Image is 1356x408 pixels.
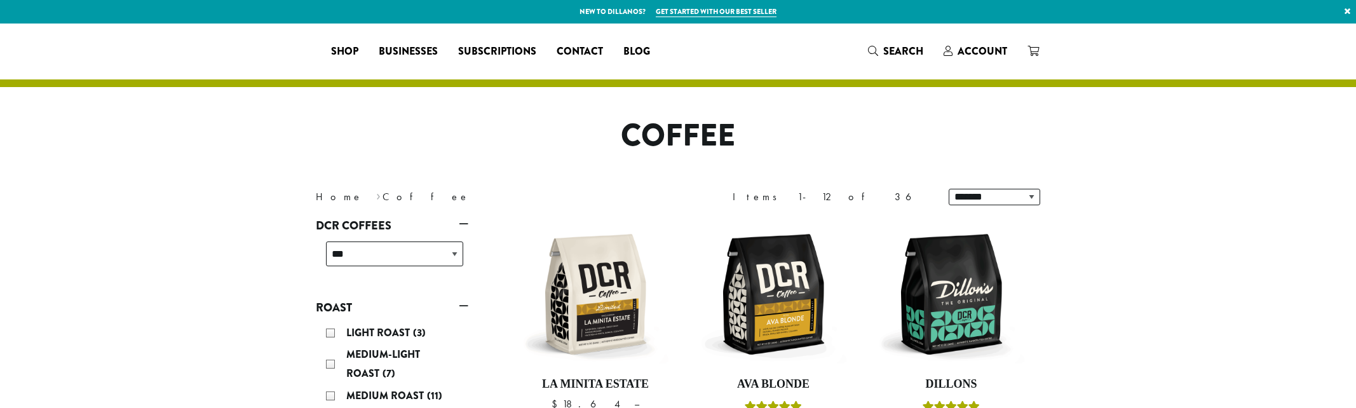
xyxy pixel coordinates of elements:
img: DCR-12oz-La-Minita-Estate-Stock-scaled.png [522,221,668,367]
img: DCR-12oz-Dillons-Stock-scaled.png [878,221,1024,367]
span: Account [958,44,1007,58]
span: (11) [427,388,442,403]
span: Search [883,44,923,58]
a: DCR Coffees [316,215,468,236]
a: Shop [321,41,369,62]
span: Medium-Light Roast [346,347,420,381]
span: Businesses [379,44,438,60]
div: DCR Coffees [316,236,468,282]
span: Subscriptions [458,44,536,60]
span: Medium Roast [346,388,427,403]
a: Get started with our best seller [656,6,776,17]
h4: La Minita Estate [522,377,668,391]
a: Home [316,190,363,203]
h4: Ava Blonde [700,377,846,391]
span: Shop [331,44,358,60]
h1: Coffee [306,118,1050,154]
span: Contact [557,44,603,60]
span: Blog [623,44,650,60]
nav: Breadcrumb [316,189,659,205]
h4: Dillons [878,377,1024,391]
a: Search [858,41,933,62]
span: › [376,185,381,205]
div: Items 1-12 of 36 [733,189,930,205]
a: Roast [316,297,468,318]
span: (3) [413,325,426,340]
span: (7) [383,366,395,381]
span: Light Roast [346,325,413,340]
img: DCR-12oz-Ava-Blonde-Stock-scaled.png [700,221,846,367]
